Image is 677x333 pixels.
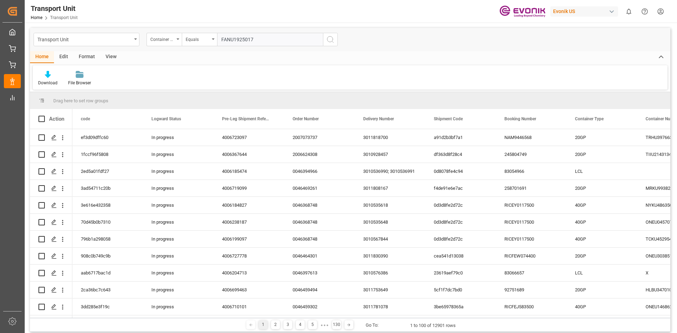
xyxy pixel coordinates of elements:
div: 5cf1f7dc7bd0 [425,281,496,298]
span: Drag here to set row groups [53,98,108,103]
button: open menu [146,33,182,46]
div: 2ed5a01fdf27 [72,163,143,180]
div: 3 [283,320,292,329]
div: cea541d13038 [425,248,496,264]
div: 20GP [567,180,637,196]
div: 1 to 100 of 12901 rows [410,322,456,329]
div: 92751689 [496,281,567,298]
div: Action [49,116,64,122]
div: 0046368748 [284,214,355,230]
div: a91d2b3bf7a1 [425,129,496,146]
div: 1fccf96f5808 [72,146,143,163]
div: 0046368748 [284,197,355,213]
div: Go To: [366,322,378,329]
div: Format [73,51,100,63]
div: 23619aef79c0 [425,265,496,281]
div: 4006719099 [214,180,284,196]
div: 2007073737 [284,129,355,146]
div: 3be65978365a [425,298,496,315]
div: 4 [296,320,305,329]
div: 2ca36bc7c643 [72,281,143,298]
div: 3010535648 [355,214,425,230]
div: 1 [259,320,268,329]
div: In progress [143,281,214,298]
div: Press SPACE to select this row. [30,146,72,163]
div: 130 [332,320,341,329]
img: Evonik-brand-mark-Deep-Purple-RGB.jpeg_1700498283.jpeg [499,5,545,18]
div: RICEY0117500 [496,231,567,247]
div: In progress [143,265,214,281]
button: show 0 new notifications [621,4,637,19]
div: RICEY0117500 [496,214,567,230]
div: Evonik US [550,6,618,17]
div: In progress [143,129,214,146]
div: 3011753649 [355,281,425,298]
span: Delivery Number [363,116,394,121]
div: 4006238187 [214,214,284,230]
div: In progress [143,248,214,264]
div: 2006624308 [284,146,355,163]
div: 2 [271,320,280,329]
div: 3010535618 [355,197,425,213]
div: 0046469261 [284,180,355,196]
div: 3010567844 [355,231,425,247]
div: 4006723097 [214,129,284,146]
div: Press SPACE to select this row. [30,298,72,315]
div: 3011830390 [355,248,425,264]
div: 40GP [567,298,637,315]
button: open menu [182,33,217,46]
div: 20GP [567,248,637,264]
div: RICEY0117500 [496,197,567,213]
div: 245804749 [496,146,567,163]
div: 4006710101 [214,298,284,315]
span: code [81,116,90,121]
div: 0046394966 [284,163,355,180]
div: Home [30,51,54,63]
div: 4006699463 [214,281,284,298]
div: Press SPACE to select this row. [30,265,72,281]
div: Press SPACE to select this row. [30,163,72,180]
div: 0046459494 [284,281,355,298]
button: Help Center [637,4,653,19]
div: 908c0b749c9b [72,248,143,264]
div: In progress [143,197,214,213]
div: Press SPACE to select this row. [30,180,72,197]
div: LCL [567,163,637,180]
div: 83066657 [496,265,567,281]
div: f4de91e6e7ac [425,180,496,196]
div: Container Number [150,35,174,43]
div: 3011781078 [355,298,425,315]
div: 0046368748 [284,231,355,247]
div: 3011808167 [355,180,425,196]
div: 5 [308,320,317,329]
div: 3011818700 [355,129,425,146]
div: Press SPACE to select this row. [30,129,72,146]
div: 0d3d8fe2d72c [425,214,496,230]
div: 3010576386 [355,265,425,281]
div: ef3d09dffc60 [72,129,143,146]
button: Evonik US [550,5,621,18]
span: Container Type [575,116,604,121]
div: 83054966 [496,163,567,180]
div: 4006204713 [214,265,284,281]
div: In progress [143,146,214,163]
div: Download [38,80,58,86]
div: In progress [143,180,214,196]
div: Transport Unit [31,3,78,14]
div: 258701691 [496,180,567,196]
div: aab6717bac1d [72,265,143,281]
div: 70d45b0b7310 [72,214,143,230]
div: RICFEJ583500 [496,298,567,315]
div: 40GP [567,214,637,230]
span: Pre-Leg Shipment Reference Evonik [222,116,269,121]
span: Shipment Code [434,116,463,121]
div: Transport Unit [37,35,132,43]
span: Booking Number [504,116,536,121]
div: Press SPACE to select this row. [30,197,72,214]
div: 4006185474 [214,163,284,180]
div: 4006184827 [214,197,284,213]
div: In progress [143,231,214,247]
div: In progress [143,298,214,315]
div: 0d8078fe4c94 [425,163,496,180]
div: File Browser [68,80,91,86]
